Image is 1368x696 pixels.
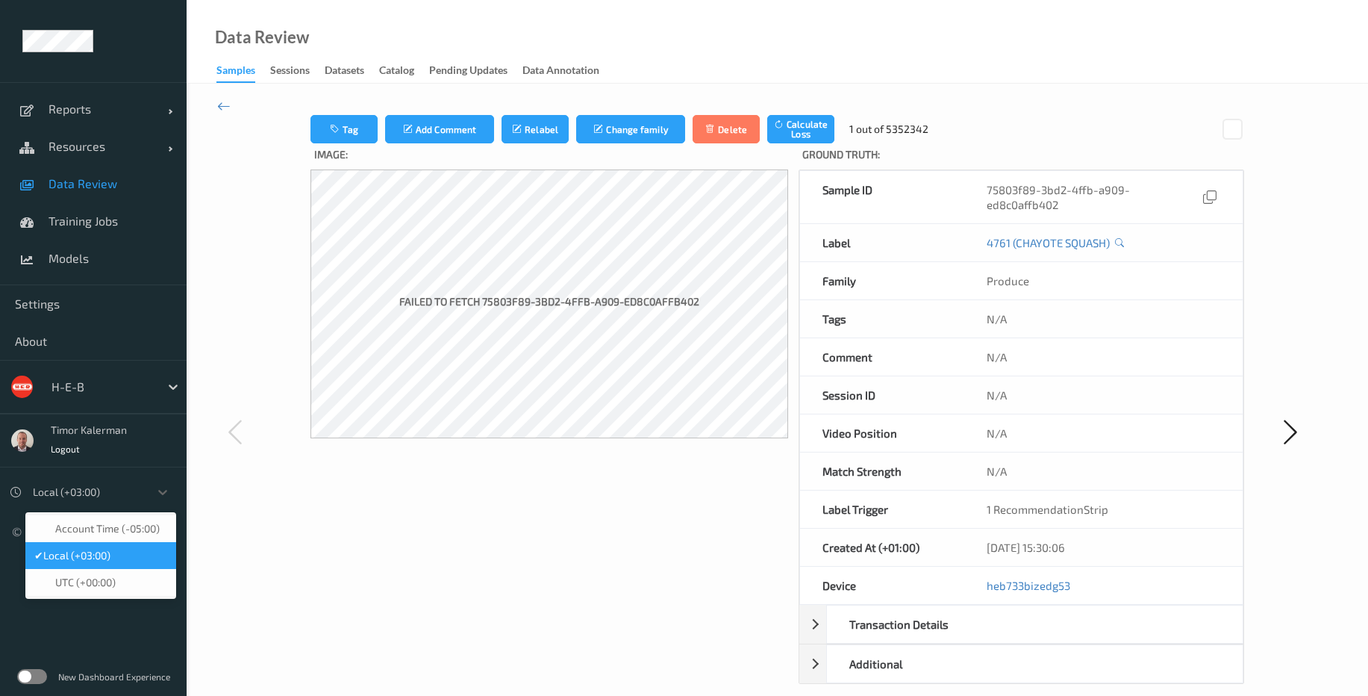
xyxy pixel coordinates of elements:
[800,300,964,338] div: Tags
[800,453,964,490] div: Match Strength
[964,491,1243,528] div: 1 RecommendationStrip
[325,60,379,81] a: Datasets
[429,63,507,81] div: Pending Updates
[310,143,788,170] label: Image:
[310,115,378,143] button: Tag
[379,63,414,81] div: Catalog
[799,644,1243,683] div: Additional
[987,235,1110,250] a: 4761 (CHAYOTE SQUASH)
[987,579,1070,592] a: heb733bizedg53
[827,606,981,643] div: Transaction Details
[800,376,964,414] div: Session ID
[964,453,1243,490] div: N/A
[799,605,1243,644] div: Transaction Details
[849,122,928,137] div: 1 out of 5352342
[379,60,429,81] a: Catalog
[429,60,522,81] a: Pending Updates
[522,60,614,81] a: Data Annotation
[800,262,964,299] div: Family
[502,115,569,143] button: Relabel
[767,115,834,143] button: Calculate Loss
[799,143,1244,170] label: Ground Truth :
[827,645,981,683] div: Additional
[800,338,964,376] div: Comment
[215,30,309,45] div: Data Review
[987,182,1220,212] div: 75803f89-3bd2-4ffb-a909-ed8c0affb402
[325,63,364,81] div: Datasets
[800,414,964,452] div: Video Position
[964,338,1243,376] div: N/A
[216,63,255,83] div: Samples
[396,290,703,317] label: Failed to fetch 75803f89-3bd2-4ffb-a909-ed8c0affb402
[964,529,1243,566] div: [DATE] 15:30:06
[576,115,685,143] button: Change family
[800,567,964,604] div: Device
[522,63,599,81] div: Data Annotation
[987,273,1220,288] div: Produce
[270,60,325,81] a: Sessions
[964,376,1243,414] div: N/A
[800,171,964,223] div: Sample ID
[385,115,494,143] button: Add Comment
[964,414,1243,452] div: N/A
[964,300,1243,338] div: N/A
[216,60,270,83] a: Samples
[800,491,964,528] div: Label Trigger
[270,63,310,81] div: Sessions
[693,115,760,143] button: Delete
[800,224,964,261] div: Label
[800,529,964,566] div: Created At (+01:00)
